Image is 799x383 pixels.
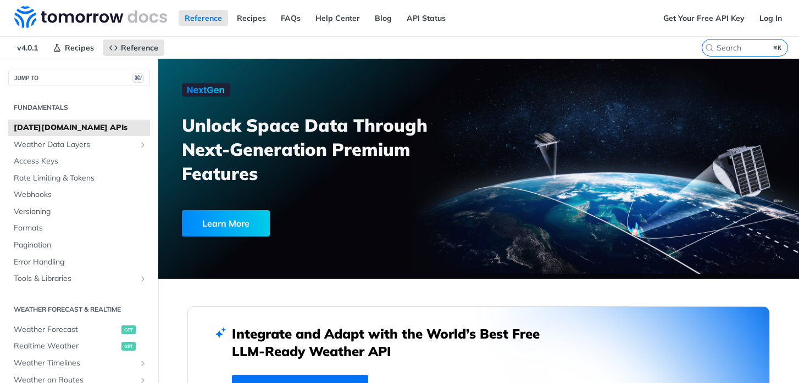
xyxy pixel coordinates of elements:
span: Recipes [65,43,94,53]
span: get [121,342,136,351]
button: Show subpages for Tools & Libraries [138,274,147,283]
h2: Integrate and Adapt with the World’s Best Free LLM-Ready Weather API [232,325,556,360]
span: get [121,325,136,334]
span: Versioning [14,206,147,217]
a: Weather Data LayersShow subpages for Weather Data Layers [8,137,150,153]
span: Tools & Libraries [14,273,136,284]
button: JUMP TO⌘/ [8,70,150,86]
a: API Status [401,10,452,26]
a: FAQs [275,10,307,26]
a: Formats [8,220,150,236]
span: ⌘/ [132,74,144,83]
h2: Weather Forecast & realtime [8,305,150,314]
span: Rate Limiting & Tokens [14,173,147,184]
a: Reference [179,10,228,26]
a: Access Keys [8,153,150,170]
span: Formats [14,223,147,234]
kbd: ⌘K [771,42,785,53]
a: [DATE][DOMAIN_NAME] APIs [8,120,150,136]
a: Webhooks [8,187,150,203]
a: Recipes [231,10,272,26]
h2: Fundamentals [8,103,150,112]
h3: Unlock Space Data Through Next-Generation Premium Features [182,113,491,185]
span: [DATE][DOMAIN_NAME] APIs [14,122,147,133]
a: Reference [103,40,164,56]
img: NextGen [182,83,230,97]
svg: Search [705,43,714,52]
button: Show subpages for Weather Timelines [138,359,147,368]
span: Access Keys [14,156,147,167]
a: Pagination [8,237,150,254]
span: Reference [121,43,158,53]
a: Get Your Free API Key [657,10,751,26]
span: Pagination [14,240,147,251]
a: Tools & LibrariesShow subpages for Tools & Libraries [8,271,150,287]
a: Weather TimelinesShow subpages for Weather Timelines [8,355,150,371]
img: Tomorrow.io Weather API Docs [14,6,167,28]
span: v4.0.1 [11,40,44,56]
a: Learn More [182,210,429,236]
div: Learn More [182,210,270,236]
a: Rate Limiting & Tokens [8,170,150,187]
a: Log In [753,10,788,26]
span: Weather Data Layers [14,139,136,150]
a: Help Center [309,10,366,26]
button: Show subpages for Weather Data Layers [138,140,147,149]
span: Weather Forecast [14,324,119,335]
a: Error Handling [8,254,150,271]
a: Versioning [8,204,150,220]
span: Webhooks [14,189,147,200]
span: Realtime Weather [14,341,119,352]
a: Weather Forecastget [8,322,150,338]
span: Error Handling [14,257,147,268]
span: Weather Timelines [14,358,136,369]
a: Recipes [47,40,100,56]
a: Blog [369,10,398,26]
a: Realtime Weatherget [8,338,150,354]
